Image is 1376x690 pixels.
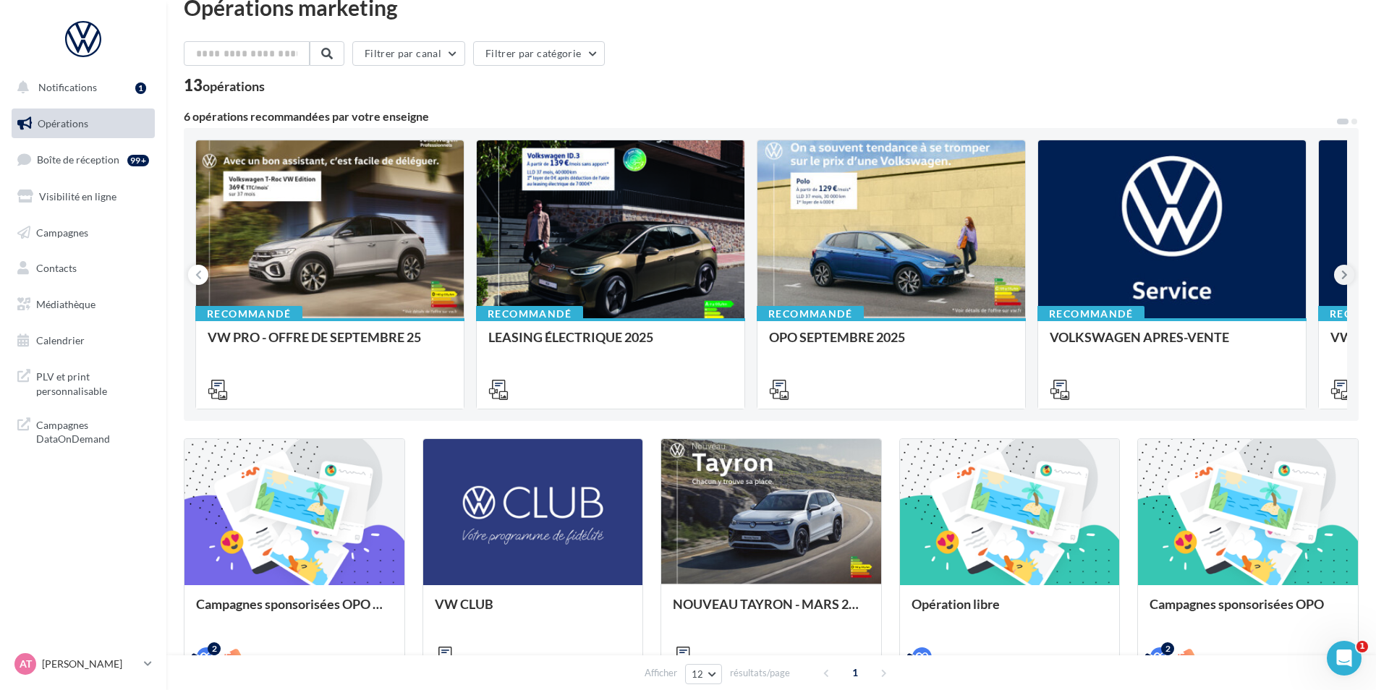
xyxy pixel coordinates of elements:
[476,306,583,322] div: Recommandé
[184,111,1335,122] div: 6 opérations recommandées par votre enseigne
[9,289,158,320] a: Médiathèque
[730,666,790,680] span: résultats/page
[9,409,158,452] a: Campagnes DataOnDemand
[844,661,867,684] span: 1
[127,155,149,166] div: 99+
[685,664,722,684] button: 12
[38,81,97,93] span: Notifications
[36,226,88,238] span: Campagnes
[9,144,158,175] a: Boîte de réception99+
[912,597,1108,626] div: Opération libre
[9,361,158,404] a: PLV et print personnalisable
[12,650,155,678] a: AT [PERSON_NAME]
[1161,642,1174,655] div: 2
[42,657,138,671] p: [PERSON_NAME]
[9,218,158,248] a: Campagnes
[36,262,77,274] span: Contacts
[9,72,152,103] button: Notifications 1
[435,597,632,626] div: VW CLUB
[135,82,146,94] div: 1
[692,668,704,680] span: 12
[208,330,452,359] div: VW PRO - OFFRE DE SEPTEMBRE 25
[36,367,149,398] span: PLV et print personnalisable
[769,330,1014,359] div: OPO SEPTEMBRE 2025
[36,415,149,446] span: Campagnes DataOnDemand
[196,597,393,626] div: Campagnes sponsorisées OPO Septembre
[9,253,158,284] a: Contacts
[37,153,119,166] span: Boîte de réception
[184,77,265,93] div: 13
[39,190,116,203] span: Visibilité en ligne
[352,41,465,66] button: Filtrer par canal
[203,80,265,93] div: opérations
[38,117,88,129] span: Opérations
[1150,597,1346,626] div: Campagnes sponsorisées OPO
[20,657,32,671] span: AT
[673,597,870,626] div: NOUVEAU TAYRON - MARS 2025
[1356,641,1368,652] span: 1
[9,108,158,139] a: Opérations
[473,41,605,66] button: Filtrer par catégorie
[488,330,733,359] div: LEASING ÉLECTRIQUE 2025
[757,306,864,322] div: Recommandé
[1037,306,1144,322] div: Recommandé
[36,334,85,346] span: Calendrier
[9,325,158,356] a: Calendrier
[1050,330,1294,359] div: VOLKSWAGEN APRES-VENTE
[208,642,221,655] div: 2
[645,666,677,680] span: Afficher
[195,306,302,322] div: Recommandé
[36,298,95,310] span: Médiathèque
[1327,641,1362,676] iframe: Intercom live chat
[9,182,158,212] a: Visibilité en ligne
